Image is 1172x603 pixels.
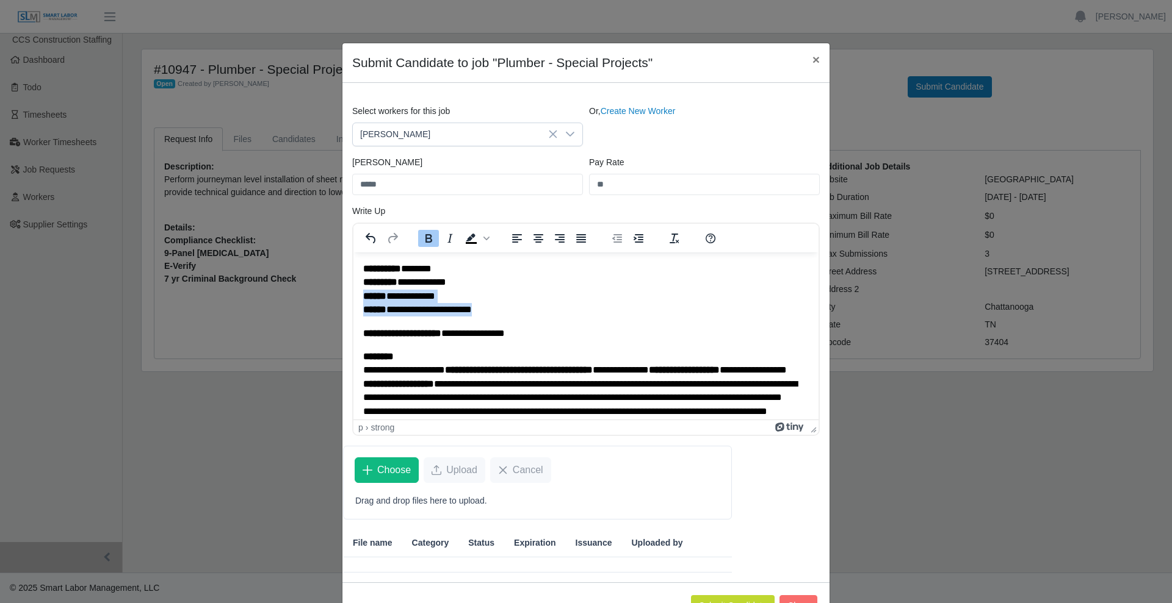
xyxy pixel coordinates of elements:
[549,230,570,247] button: Align right
[812,52,820,66] span: ×
[664,230,685,247] button: Clear formatting
[513,463,543,477] span: Cancel
[352,53,653,73] h4: Submit Candidate to job "Plumber - Special Projects"
[10,10,455,544] body: Rich Text Area. Press ALT-0 for help.
[446,463,477,477] span: Upload
[461,230,491,247] div: Background color Black
[775,423,806,432] a: Powered by Tiny
[352,205,385,218] label: Write Up
[353,537,392,549] span: File name
[418,230,439,247] button: Bold
[382,230,403,247] button: Redo
[507,230,527,247] button: Align left
[355,457,419,483] button: Choose
[358,423,363,432] div: p
[353,252,819,419] iframe: Rich Text Area
[490,457,551,483] button: Cancel
[412,537,449,549] span: Category
[377,463,411,477] span: Choose
[700,230,721,247] button: Help
[586,105,823,146] div: Or,
[355,494,720,507] p: Drag and drop files here to upload.
[631,537,682,549] span: Uploaded by
[571,230,591,247] button: Justify
[352,105,450,118] label: Select workers for this job
[576,537,612,549] span: Issuance
[371,423,394,432] div: strong
[628,230,649,247] button: Increase indent
[528,230,549,247] button: Align center
[352,156,422,169] label: [PERSON_NAME]
[601,106,676,116] a: Create New Worker
[607,230,628,247] button: Decrease indent
[468,537,494,549] span: Status
[589,156,624,169] label: Pay Rate
[353,123,558,146] span: Scott Moreland
[806,420,819,435] div: Press the Up and Down arrow keys to resize the editor.
[361,230,382,247] button: Undo
[514,537,555,549] span: Expiration
[366,423,369,432] div: ›
[803,43,830,76] button: Close
[440,230,460,247] button: Italic
[424,457,485,483] button: Upload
